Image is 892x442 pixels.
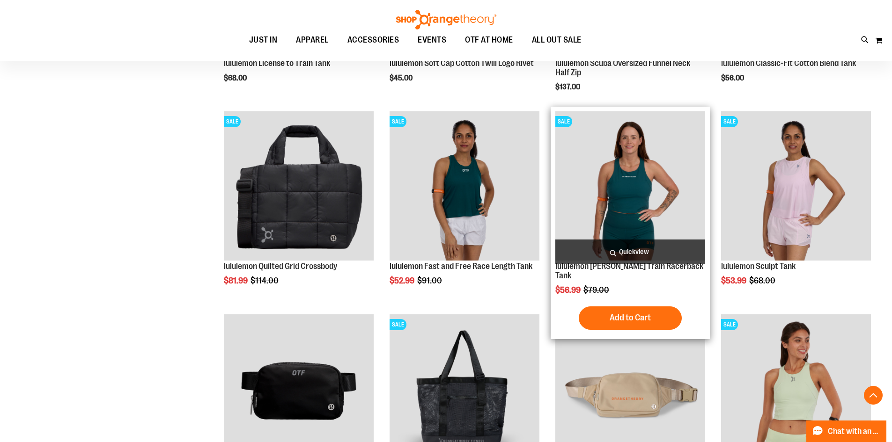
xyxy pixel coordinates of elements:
a: lululemon Sculpt Tank [721,261,796,271]
span: $45.00 [390,74,414,82]
span: EVENTS [418,29,446,51]
div: product [385,107,544,310]
span: SALE [721,319,738,330]
a: lululemon Quilted Grid CrossbodySALE [224,111,374,262]
img: Shop Orangetheory [395,10,498,29]
span: ALL OUT SALE [532,29,582,51]
a: Main Image of 1538347SALE [721,111,871,262]
span: $68.00 [749,276,777,285]
a: Quickview [555,239,705,264]
img: Main Image of 1538347 [721,111,871,261]
span: SALE [390,116,406,127]
span: SALE [555,116,572,127]
span: $68.00 [224,74,248,82]
span: Add to Cart [610,312,651,323]
img: Main view of 2024 August lululemon Fast and Free Race Length Tank [390,111,539,261]
span: JUST IN [249,29,278,51]
span: APPAREL [296,29,329,51]
button: Chat with an Expert [806,420,887,442]
span: $137.00 [555,83,582,91]
span: Chat with an Expert [828,427,881,436]
span: SALE [224,116,241,127]
a: lululemon Wunder Train Racerback TankSALE [555,111,705,262]
div: product [716,107,876,310]
span: $81.99 [224,276,249,285]
span: $52.99 [390,276,416,285]
img: lululemon Quilted Grid Crossbody [224,111,374,261]
a: lululemon Scuba Oversized Funnel Neck Half Zip [555,58,690,77]
button: Back To Top [864,386,883,405]
a: Main view of 2024 August lululemon Fast and Free Race Length TankSALE [390,111,539,262]
span: ACCESSORIES [347,29,399,51]
a: lululemon Classic-Fit Cotton Blend Tank [721,58,856,68]
span: SALE [721,116,738,127]
a: lululemon Quilted Grid Crossbody [224,261,337,271]
div: product [219,107,378,310]
span: OTF AT HOME [465,29,513,51]
button: Add to Cart [579,306,682,330]
img: lululemon Wunder Train Racerback Tank [555,111,705,261]
span: $56.00 [721,74,745,82]
span: $91.00 [417,276,443,285]
a: lululemon Fast and Free Race Length Tank [390,261,532,271]
span: SALE [390,319,406,330]
a: lululemon Soft Cap Cotton Twill Logo Rivet [390,58,534,68]
a: lululemon [PERSON_NAME] Train Racerback Tank [555,261,703,280]
span: $114.00 [251,276,280,285]
span: $56.99 [555,285,582,295]
div: product [551,107,710,339]
span: $79.00 [583,285,611,295]
span: $53.99 [721,276,748,285]
a: lululemon License to Train Tank [224,58,330,68]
